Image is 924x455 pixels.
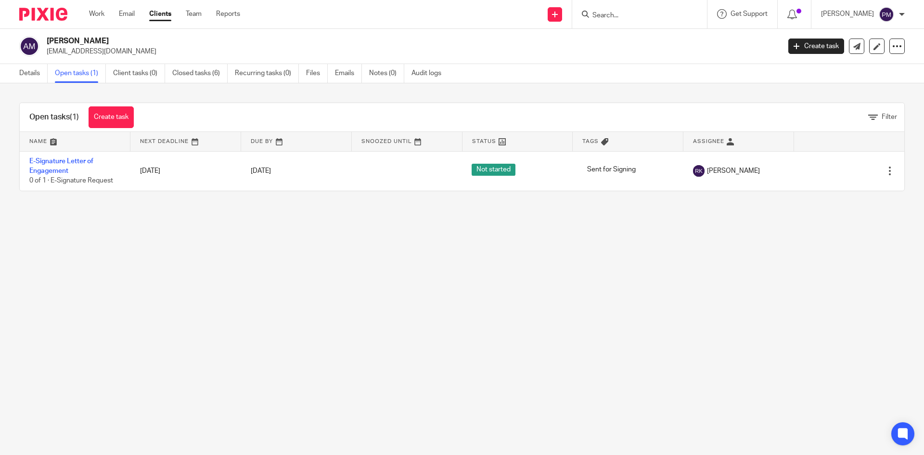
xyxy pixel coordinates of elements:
[411,64,449,83] a: Audit logs
[361,139,412,144] span: Snoozed Until
[788,39,844,54] a: Create task
[89,106,134,128] a: Create task
[149,9,171,19] a: Clients
[821,9,874,19] p: [PERSON_NAME]
[172,64,228,83] a: Closed tasks (6)
[335,64,362,83] a: Emails
[19,36,39,56] img: svg%3E
[582,164,641,176] span: Sent for Signing
[113,64,165,83] a: Client tasks (0)
[89,9,104,19] a: Work
[591,12,678,20] input: Search
[882,114,897,120] span: Filter
[119,9,135,19] a: Email
[29,112,79,122] h1: Open tasks
[216,9,240,19] a: Reports
[472,164,515,176] span: Not started
[582,139,599,144] span: Tags
[186,9,202,19] a: Team
[55,64,106,83] a: Open tasks (1)
[70,113,79,121] span: (1)
[19,64,48,83] a: Details
[130,151,241,191] td: [DATE]
[693,165,705,177] img: svg%3E
[29,177,113,184] span: 0 of 1 · E-Signature Request
[235,64,299,83] a: Recurring tasks (0)
[47,36,629,46] h2: [PERSON_NAME]
[47,47,774,56] p: [EMAIL_ADDRESS][DOMAIN_NAME]
[879,7,894,22] img: svg%3E
[306,64,328,83] a: Files
[707,166,760,176] span: [PERSON_NAME]
[251,168,271,174] span: [DATE]
[731,11,768,17] span: Get Support
[472,139,496,144] span: Status
[369,64,404,83] a: Notes (0)
[19,8,67,21] img: Pixie
[29,158,93,174] a: E-Signature Letter of Engagement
